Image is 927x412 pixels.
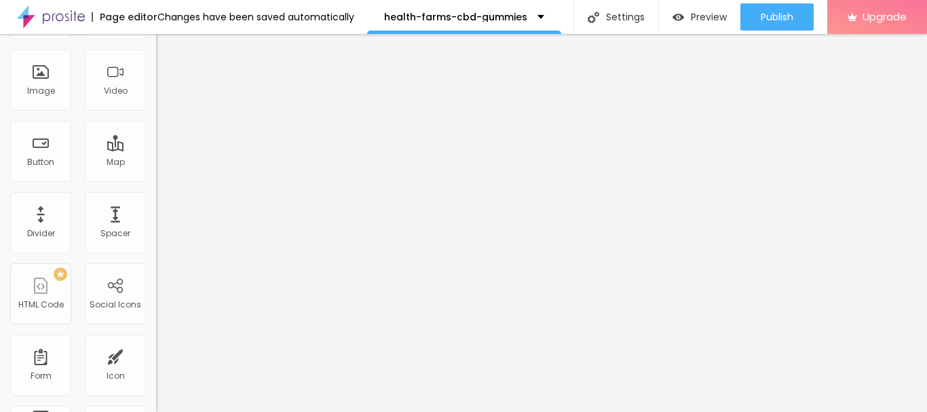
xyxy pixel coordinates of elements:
[27,86,55,96] div: Image
[863,11,907,22] span: Upgrade
[588,12,599,23] img: Icone
[18,300,64,310] div: HTML Code
[659,3,740,31] button: Preview
[100,229,130,238] div: Spacer
[104,86,128,96] div: Video
[673,12,684,23] img: view-1.svg
[107,371,125,381] div: Icon
[740,3,814,31] button: Publish
[761,12,793,22] span: Publish
[92,12,157,22] div: Page editor
[384,12,527,22] p: health-farms-cbd-gummies
[27,157,54,167] div: Button
[90,300,141,310] div: Social Icons
[107,157,125,167] div: Map
[157,12,354,22] div: Changes have been saved automatically
[691,12,727,22] span: Preview
[31,371,52,381] div: Form
[27,229,55,238] div: Divider
[156,34,927,412] iframe: Editor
